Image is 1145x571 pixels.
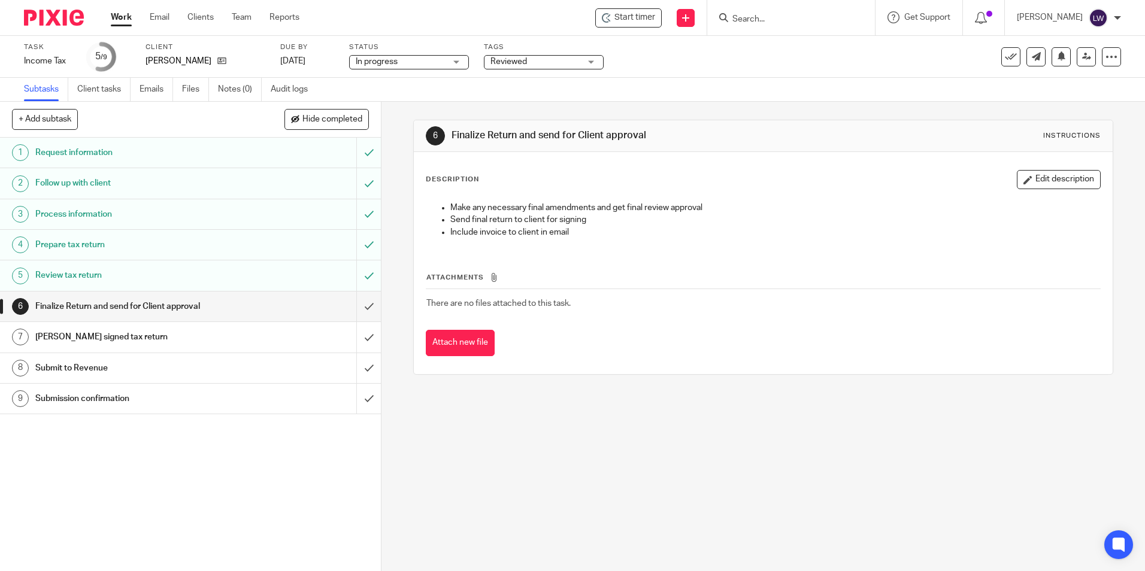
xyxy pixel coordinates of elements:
[111,11,132,23] a: Work
[484,42,604,52] label: Tags
[280,57,305,65] span: [DATE]
[24,10,84,26] img: Pixie
[1043,131,1101,141] div: Instructions
[490,57,527,66] span: Reviewed
[12,360,29,376] div: 8
[35,205,241,223] h1: Process information
[35,266,241,284] h1: Review tax return
[146,42,265,52] label: Client
[12,206,29,223] div: 3
[101,54,107,60] small: /9
[450,202,1099,214] p: Make any necessary final amendments and get final review approval
[426,330,495,357] button: Attach new file
[731,14,839,25] input: Search
[12,144,29,161] div: 1
[24,55,72,67] div: Income Tax
[12,236,29,253] div: 4
[271,78,317,101] a: Audit logs
[35,144,241,162] h1: Request information
[140,78,173,101] a: Emails
[1017,11,1083,23] p: [PERSON_NAME]
[426,126,445,145] div: 6
[426,299,571,308] span: There are no files attached to this task.
[426,274,484,281] span: Attachments
[356,57,398,66] span: In progress
[595,8,662,28] div: Peter Kearney - Income Tax
[269,11,299,23] a: Reports
[182,78,209,101] a: Files
[284,109,369,129] button: Hide completed
[187,11,214,23] a: Clients
[1017,170,1101,189] button: Edit description
[35,236,241,254] h1: Prepare tax return
[12,329,29,345] div: 7
[24,78,68,101] a: Subtasks
[1089,8,1108,28] img: svg%3E
[95,50,107,63] div: 5
[614,11,655,24] span: Start timer
[77,78,131,101] a: Client tasks
[35,328,241,346] h1: [PERSON_NAME] signed tax return
[232,11,252,23] a: Team
[35,297,241,315] h1: Finalize Return and send for Client approval
[35,359,241,377] h1: Submit to Revenue
[12,268,29,284] div: 5
[35,174,241,192] h1: Follow up with client
[35,390,241,408] h1: Submission confirmation
[426,175,479,184] p: Description
[302,115,362,124] span: Hide completed
[146,55,211,67] p: [PERSON_NAME]
[904,13,950,22] span: Get Support
[450,214,1099,226] p: Send final return to client for signing
[349,42,469,52] label: Status
[12,390,29,407] div: 9
[450,226,1099,238] p: Include invoice to client in email
[452,129,789,142] h1: Finalize Return and send for Client approval
[24,42,72,52] label: Task
[280,42,334,52] label: Due by
[12,298,29,315] div: 6
[12,175,29,192] div: 2
[150,11,169,23] a: Email
[12,109,78,129] button: + Add subtask
[218,78,262,101] a: Notes (0)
